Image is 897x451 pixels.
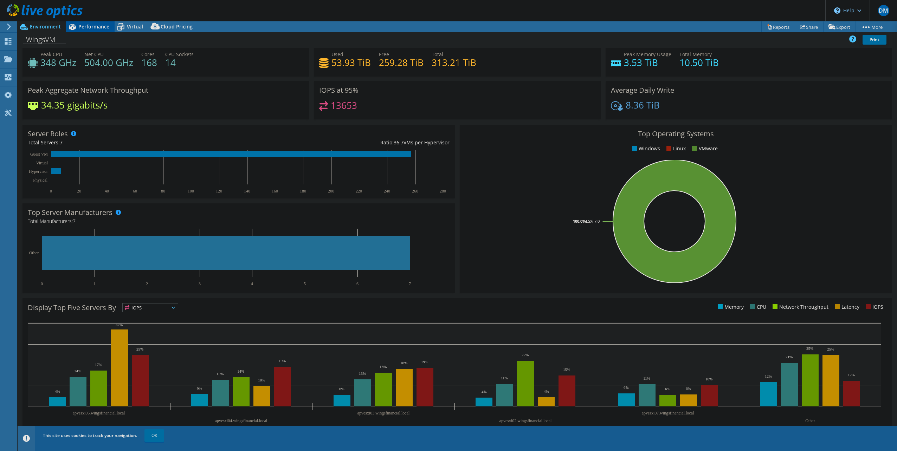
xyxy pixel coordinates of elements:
[105,189,109,194] text: 40
[805,418,815,423] text: Other
[41,101,108,109] h4: 34.35 gigabits/s
[795,21,824,32] a: Share
[834,7,840,14] svg: \n
[716,303,744,311] li: Memory
[380,365,387,369] text: 16%
[60,139,63,146] span: 7
[50,189,52,194] text: 0
[765,374,772,378] text: 12%
[74,369,81,373] text: 14%
[215,418,267,423] text: apvesxi04.wingsfinancial.local
[251,281,253,286] text: 4
[141,59,157,66] h4: 168
[77,189,81,194] text: 20
[244,189,250,194] text: 140
[237,369,244,373] text: 14%
[216,189,222,194] text: 120
[771,303,828,311] li: Network Throughput
[878,5,889,16] span: DM
[300,189,306,194] text: 180
[28,130,68,138] h3: Server Roles
[412,189,418,194] text: 260
[432,51,443,58] span: Total
[833,303,859,311] li: Latency
[331,59,371,66] h4: 53.93 TiB
[304,281,306,286] text: 5
[123,303,178,312] span: IOPS
[93,281,96,286] text: 1
[626,101,660,109] h4: 8.36 TiB
[328,189,334,194] text: 200
[679,51,712,58] span: Total Memory
[29,169,48,174] text: Hypervisor
[28,217,450,225] h4: Total Manufacturers:
[356,281,359,286] text: 6
[73,411,125,416] text: apvesxi05.wingsfinancial.local
[705,377,712,381] text: 10%
[686,386,691,391] text: 6%
[642,411,694,416] text: apvesxi07.wingsfinancial.local
[823,21,856,32] a: Export
[239,139,450,146] div: Ratio: VMs per Hypervisor
[28,209,112,216] h3: Top Server Manufacturers
[165,59,194,66] h4: 14
[28,86,148,94] h3: Peak Aggregate Network Throughput
[217,372,224,376] text: 13%
[563,367,570,372] text: 15%
[40,51,62,58] span: Peak CPU
[141,51,155,58] span: Cores
[165,51,194,58] span: CPU Sockets
[279,359,286,363] text: 19%
[30,23,61,30] span: Environment
[357,411,410,416] text: apvesxi03.wingsfinancial.local
[258,378,265,382] text: 10%
[786,355,793,359] text: 21%
[359,371,366,375] text: 13%
[465,130,887,138] h3: Top Operating Systems
[624,385,629,390] text: 6%
[188,189,194,194] text: 100
[379,59,424,66] h4: 259.28 TiB
[36,161,48,165] text: Virtual
[806,346,813,351] text: 25%
[761,21,795,32] a: Reports
[384,189,390,194] text: 240
[73,218,76,224] span: 7
[544,389,549,393] text: 4%
[611,86,674,94] h3: Average Daily Write
[394,139,404,146] span: 36.7
[84,59,133,66] h4: 504.00 GHz
[356,189,362,194] text: 220
[319,86,359,94] h3: IOPS at 95%
[146,281,148,286] text: 2
[331,51,343,58] span: Used
[501,376,508,380] text: 11%
[379,51,389,58] span: Free
[161,23,193,30] span: Cloud Pricing
[499,418,552,423] text: apvesxi02.wingsfinancial.local
[33,178,47,183] text: Physical
[690,145,718,152] li: VMware
[421,360,428,364] text: 19%
[573,218,586,224] tspan: 100.0%
[331,102,357,109] h4: 13653
[144,429,164,442] a: OK
[400,361,407,365] text: 18%
[28,139,239,146] div: Total Servers:
[432,59,476,66] h4: 313.21 TiB
[40,59,76,66] h4: 348 GHz
[848,373,855,377] text: 12%
[630,145,660,152] li: Windows
[665,387,670,391] text: 6%
[136,347,143,351] text: 25%
[624,59,671,66] h4: 3.53 TiB
[30,152,48,157] text: Guest VM
[624,51,671,58] span: Peak Memory Usage
[864,303,883,311] li: IOPS
[586,218,600,224] tspan: ESXi 7.0
[679,59,719,66] h4: 10.50 TiB
[127,23,143,30] span: Virtual
[272,189,278,194] text: 160
[41,281,43,286] text: 0
[78,23,109,30] span: Performance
